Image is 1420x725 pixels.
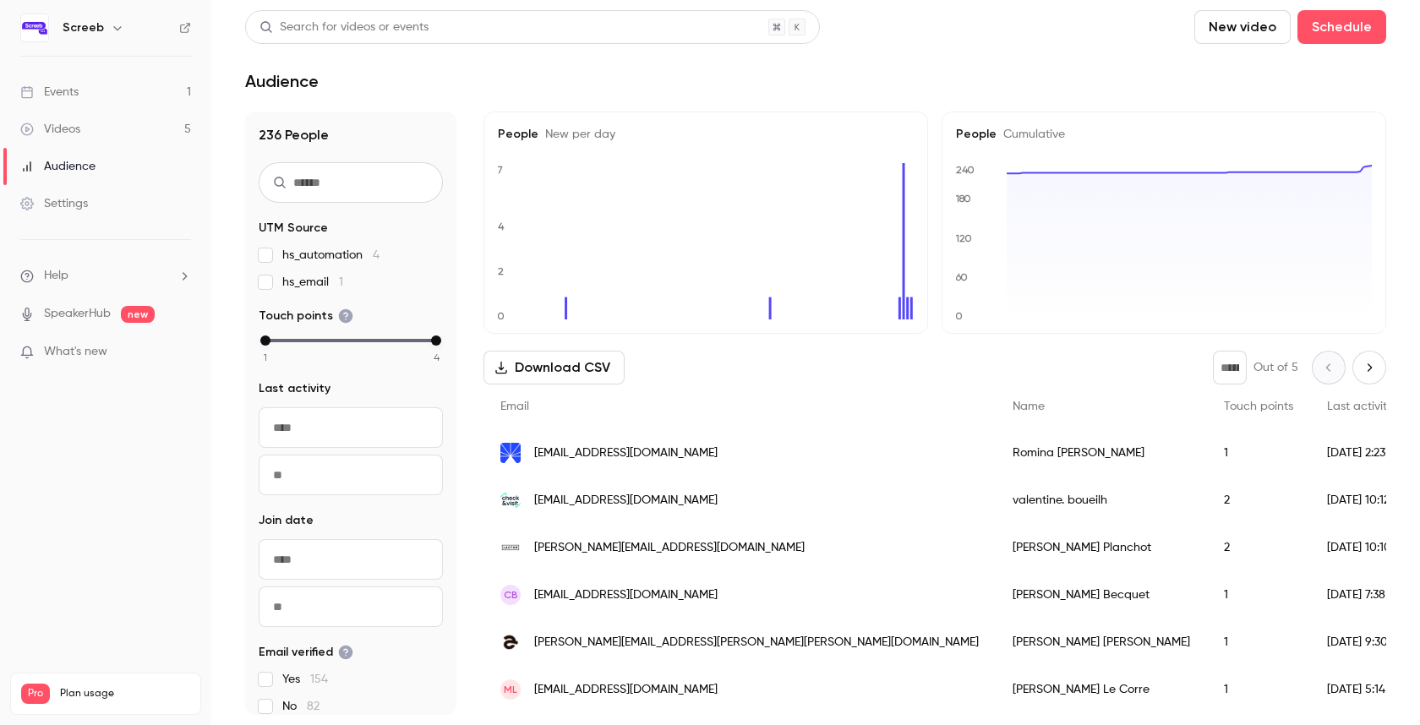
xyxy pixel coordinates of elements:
span: Name [1013,401,1045,412]
span: New per day [538,128,615,140]
h5: People [956,126,1372,143]
span: [EMAIL_ADDRESS][DOMAIN_NAME] [534,681,718,699]
span: Last activity [1327,401,1393,412]
div: Search for videos or events [259,19,429,36]
div: Settings [20,195,88,212]
img: radiantlogic.com [500,443,521,463]
div: Romina [PERSON_NAME] [996,429,1207,477]
span: Plan usage [60,687,190,700]
span: 4 [434,350,440,365]
div: [PERSON_NAME] Becquet [996,571,1207,619]
span: [EMAIL_ADDRESS][DOMAIN_NAME] [534,444,718,462]
div: 1 [1207,619,1310,666]
text: 0 [955,310,963,322]
span: Last activity [259,380,330,397]
text: 240 [956,164,975,176]
span: Cumulative [997,128,1065,140]
span: Email [500,401,529,412]
span: Yes [282,671,328,688]
span: hs_email [282,274,343,291]
span: [EMAIL_ADDRESS][DOMAIN_NAME] [534,586,718,604]
h6: Screeb [63,19,104,36]
div: 2 [1207,477,1310,524]
div: max [431,335,441,346]
span: Touch points [1224,401,1293,412]
span: ML [504,682,517,697]
text: 7 [497,164,503,176]
div: valentine. boueilh [996,477,1207,524]
iframe: Noticeable Trigger [171,345,191,360]
button: Next page [1352,351,1386,384]
img: Screeb [21,14,48,41]
span: 82 [307,700,319,712]
span: 1 [264,350,267,365]
text: 4 [498,221,505,232]
span: [PERSON_NAME][EMAIL_ADDRESS][DOMAIN_NAME] [534,539,805,557]
span: Join date [259,512,314,529]
span: [EMAIL_ADDRESS][DOMAIN_NAME] [534,492,718,510]
span: new [121,306,155,323]
text: 60 [955,271,968,283]
span: No [282,698,319,715]
span: What's new [44,343,107,361]
text: 0 [497,310,505,322]
span: hs_automation [282,247,380,264]
span: 154 [310,673,328,685]
div: [PERSON_NAME] Le Corre [996,666,1207,713]
span: [PERSON_NAME][EMAIL_ADDRESS][PERSON_NAME][PERSON_NAME][DOMAIN_NAME] [534,634,979,651]
text: 180 [955,193,971,204]
div: 2 [1207,524,1310,571]
div: Videos [20,121,80,138]
h1: 236 People [259,125,443,145]
div: 1 [1207,571,1310,619]
span: Pro [21,684,50,704]
text: 2 [498,265,504,277]
span: Email verified [259,644,353,661]
span: UTM Source [259,220,328,237]
button: New video [1194,10,1291,44]
span: Touch points [259,308,353,324]
span: CB [504,587,518,602]
h1: Audience [245,71,319,91]
p: Out of 5 [1253,359,1298,376]
text: 120 [955,232,972,244]
div: 1 [1207,429,1310,477]
div: min [260,335,270,346]
img: adeena.fr [500,632,521,652]
img: checkandvisit.com [500,490,521,510]
div: [PERSON_NAME] [PERSON_NAME] [996,619,1207,666]
div: Audience [20,158,96,175]
li: help-dropdown-opener [20,267,191,285]
div: Events [20,84,79,101]
span: 1 [339,276,343,288]
button: Download CSV [483,351,625,384]
span: Help [44,267,68,285]
span: 4 [373,249,380,261]
button: Schedule [1297,10,1386,44]
img: laetor.co [500,537,521,558]
a: SpeakerHub [44,305,111,323]
div: 1 [1207,666,1310,713]
h5: People [498,126,914,143]
div: [PERSON_NAME] Planchot [996,524,1207,571]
